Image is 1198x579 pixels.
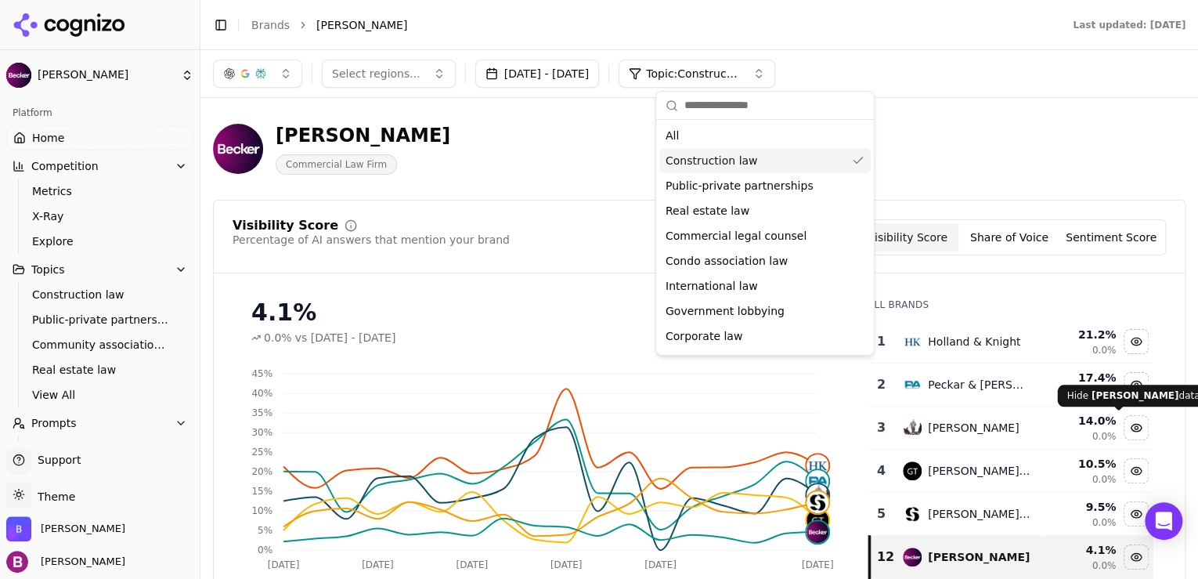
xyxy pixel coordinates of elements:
[875,375,887,394] div: 2
[1124,501,1149,527] button: Hide seyfarth shaw data
[806,484,828,506] img: duane morris
[1044,542,1116,558] div: 4.1 %
[1092,473,1117,486] span: 0.0%
[550,559,583,570] tspan: [DATE]
[251,447,272,458] tspan: 25%
[1044,499,1116,515] div: 9.5 %
[1044,413,1116,429] div: 14.0 %
[1124,545,1149,570] button: Hide becker data
[666,353,768,369] span: HOA legal services
[251,19,290,31] a: Brands
[1044,456,1116,472] div: 10.5 %
[875,461,887,480] div: 4
[41,522,125,536] span: Becker
[38,68,175,82] span: [PERSON_NAME]
[26,437,175,459] a: Active
[251,427,272,438] tspan: 30%
[332,66,420,81] span: Select regions...
[1145,502,1182,540] div: Open Intercom Messenger
[26,205,175,227] a: X-Ray
[666,153,758,168] span: Construction law
[251,466,272,477] tspan: 20%
[6,516,31,541] img: Becker
[646,66,740,81] span: Topic: Construction law
[1044,327,1116,342] div: 21.2 %
[316,17,407,33] span: [PERSON_NAME]
[32,130,64,146] span: Home
[34,555,125,569] span: [PERSON_NAME]
[903,548,922,566] img: becker
[276,154,397,175] span: Commercial Law Firm
[26,384,175,406] a: View All
[928,334,1020,349] div: Holland & Knight
[31,452,81,468] span: Support
[802,559,834,570] tspan: [DATE]
[456,559,488,570] tspan: [DATE]
[1073,19,1185,31] div: Last updated: [DATE]
[1124,372,1149,397] button: Hide peckar & abramson data
[1124,458,1149,483] button: Hide greenberg traurig data
[666,253,788,269] span: Condo association law
[26,284,175,306] a: Construction law
[903,505,922,523] img: seyfarth shaw
[666,128,679,143] span: All
[276,123,450,148] div: [PERSON_NAME]
[903,375,922,394] img: peckar & abramson
[32,312,168,327] span: Public-private partnerships
[666,278,758,294] span: International law
[6,154,193,179] button: Competition
[233,219,338,232] div: Visibility Score
[1124,329,1149,354] button: Hide holland & knight data
[32,287,168,302] span: Construction law
[251,299,836,327] div: 4.1%
[666,203,749,219] span: Real estate law
[868,299,1153,311] div: All Brands
[903,461,922,480] img: greenberg traurig
[31,158,99,174] span: Competition
[32,440,168,456] span: Active
[656,120,874,355] div: Suggestions
[32,183,168,199] span: Metrics
[6,551,125,573] button: Open user button
[26,180,175,202] a: Metrics
[6,125,193,150] a: Home
[869,320,1153,364] tr: 1holland & knightHolland & Knight21.2%0.0%Hide holland & knight data
[644,559,677,570] tspan: [DATE]
[251,486,272,497] tspan: 15%
[233,232,510,248] div: Percentage of AI answers that mention your brand
[26,359,175,381] a: Real estate law
[6,516,125,541] button: Open organization switcher
[869,450,1153,493] tr: 4greenberg traurig[PERSON_NAME] [PERSON_NAME]10.5%0.0%Hide greenberg traurig data
[877,548,887,566] div: 12
[857,223,958,252] button: Visibility Score
[31,415,77,431] span: Prompts
[806,454,828,476] img: holland & knight
[1092,344,1117,356] span: 0.0%
[1092,516,1117,529] span: 0.0%
[1044,370,1116,385] div: 17.4 %
[1060,223,1162,252] button: Sentiment Score
[958,223,1060,252] button: Share of Voice
[1092,559,1117,572] span: 0.0%
[26,230,175,252] a: Explore
[928,377,1031,393] div: Peckar & [PERSON_NAME]
[31,490,75,503] span: Theme
[928,506,1031,522] div: [PERSON_NAME] [PERSON_NAME]
[32,233,168,249] span: Explore
[264,330,292,346] span: 0.0%
[26,334,175,356] a: Community association law [GEOGRAPHIC_DATA]
[875,418,887,437] div: 3
[251,505,272,516] tspan: 10%
[32,208,168,224] span: X-Ray
[26,309,175,331] a: Public-private partnerships
[869,364,1153,407] tr: 2peckar & abramsonPeckar & [PERSON_NAME]17.4%0.0%Hide peckar & abramson data
[6,63,31,88] img: Becker
[1092,390,1179,401] span: [PERSON_NAME]
[903,332,922,351] img: holland & knight
[475,60,600,88] button: [DATE] - [DATE]
[6,257,193,282] button: Topics
[666,328,742,344] span: Corporate law
[806,491,828,513] img: seyfarth shaw
[213,124,263,174] img: Becker
[32,387,168,403] span: View All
